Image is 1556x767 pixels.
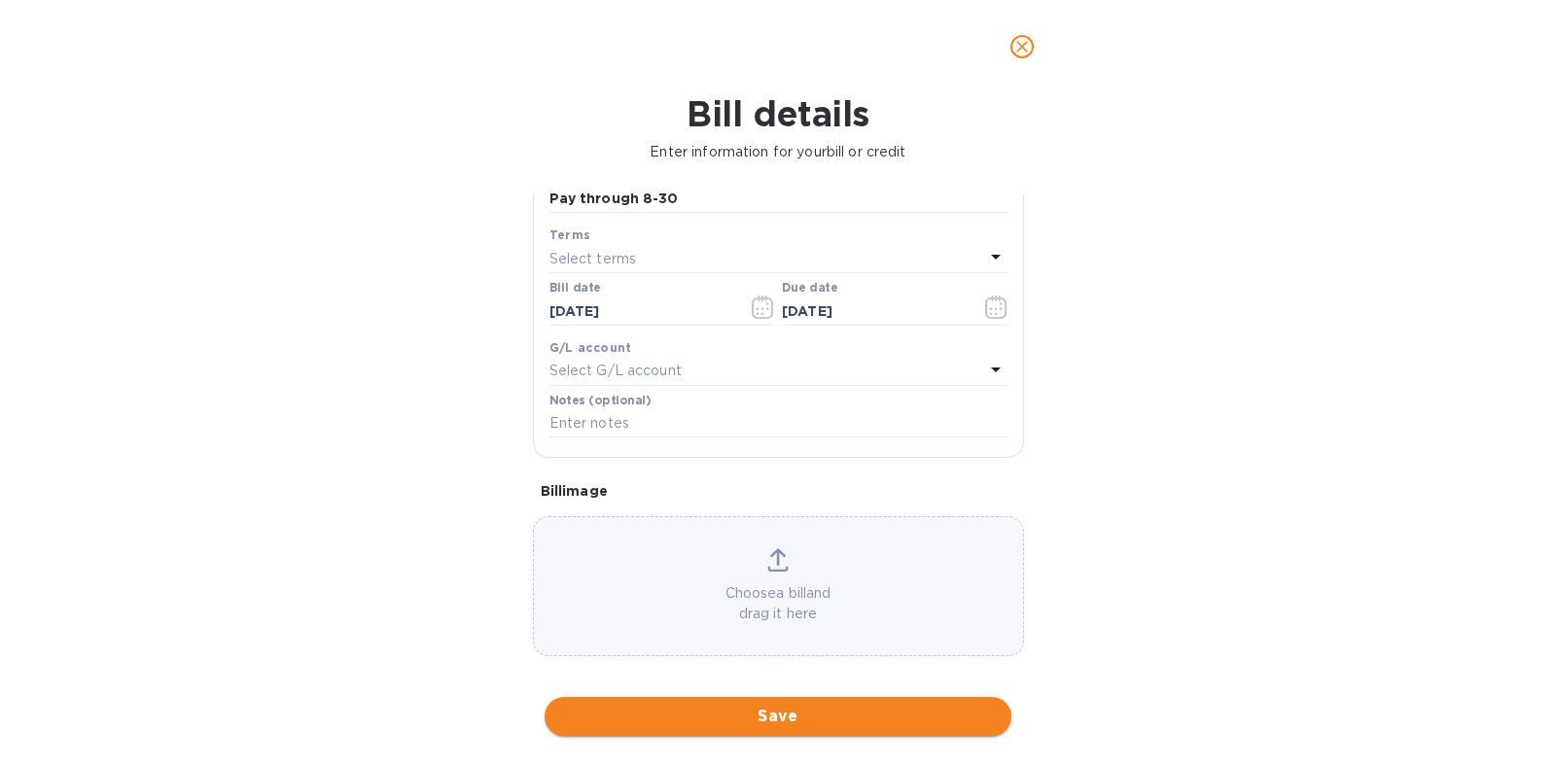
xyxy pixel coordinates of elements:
input: Enter bill number [549,185,1008,214]
b: G/L account [549,340,632,355]
b: Terms [549,227,591,242]
label: Bill date [549,283,601,295]
p: Select G/L account [549,361,682,381]
button: close [999,23,1045,70]
button: Save [545,697,1011,736]
label: Due date [782,283,837,295]
span: Save [560,705,996,728]
input: Enter notes [549,409,1008,438]
p: Select terms [549,249,637,269]
label: Notes (optional) [549,395,652,406]
p: Bill image [541,481,1016,501]
h1: Bill details [16,93,1540,134]
p: Enter information for your bill or credit [16,142,1540,162]
input: Select date [549,296,733,326]
p: Choose a bill and drag it here [534,583,1023,624]
input: Due date [782,296,966,326]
